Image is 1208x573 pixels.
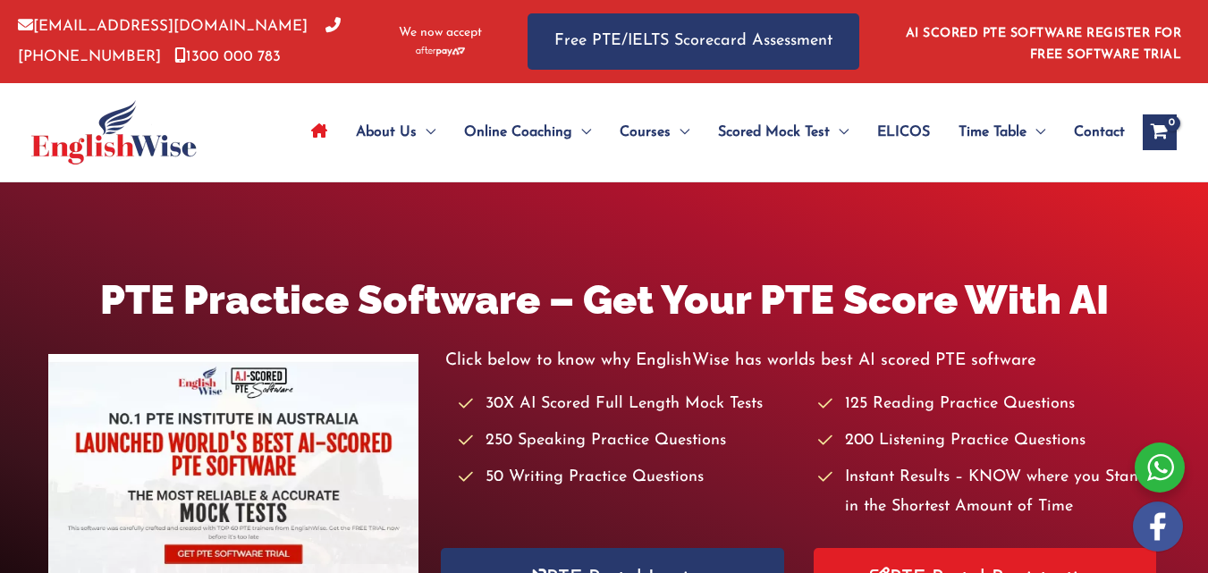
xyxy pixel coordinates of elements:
[459,390,800,419] li: 30X AI Scored Full Length Mock Tests
[18,19,341,63] a: [PHONE_NUMBER]
[417,101,435,164] span: Menu Toggle
[450,101,605,164] a: Online CoachingMenu Toggle
[830,101,849,164] span: Menu Toggle
[528,13,859,70] a: Free PTE/IELTS Scorecard Assessment
[906,27,1182,62] a: AI SCORED PTE SOFTWARE REGISTER FOR FREE SOFTWARE TRIAL
[459,426,800,456] li: 250 Speaking Practice Questions
[718,101,830,164] span: Scored Mock Test
[895,13,1190,71] aside: Header Widget 1
[1143,114,1177,150] a: View Shopping Cart, empty
[31,100,197,164] img: cropped-ew-logo
[1133,501,1183,552] img: white-facebook.png
[459,463,800,493] li: 50 Writing Practice Questions
[944,101,1060,164] a: Time TableMenu Toggle
[445,346,1160,375] p: Click below to know why EnglishWise has worlds best AI scored PTE software
[399,24,482,42] span: We now accept
[704,101,863,164] a: Scored Mock TestMenu Toggle
[605,101,704,164] a: CoursesMenu Toggle
[18,19,308,34] a: [EMAIL_ADDRESS][DOMAIN_NAME]
[959,101,1026,164] span: Time Table
[1060,101,1125,164] a: Contact
[416,46,465,56] img: Afterpay-Logo
[863,101,944,164] a: ELICOS
[48,272,1160,328] h1: PTE Practice Software – Get Your PTE Score With AI
[671,101,689,164] span: Menu Toggle
[297,101,1125,164] nav: Site Navigation: Main Menu
[877,101,930,164] span: ELICOS
[1074,101,1125,164] span: Contact
[620,101,671,164] span: Courses
[818,463,1160,523] li: Instant Results – KNOW where you Stand in the Shortest Amount of Time
[818,390,1160,419] li: 125 Reading Practice Questions
[464,101,572,164] span: Online Coaching
[572,101,591,164] span: Menu Toggle
[356,101,417,164] span: About Us
[1026,101,1045,164] span: Menu Toggle
[818,426,1160,456] li: 200 Listening Practice Questions
[174,49,281,64] a: 1300 000 783
[342,101,450,164] a: About UsMenu Toggle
